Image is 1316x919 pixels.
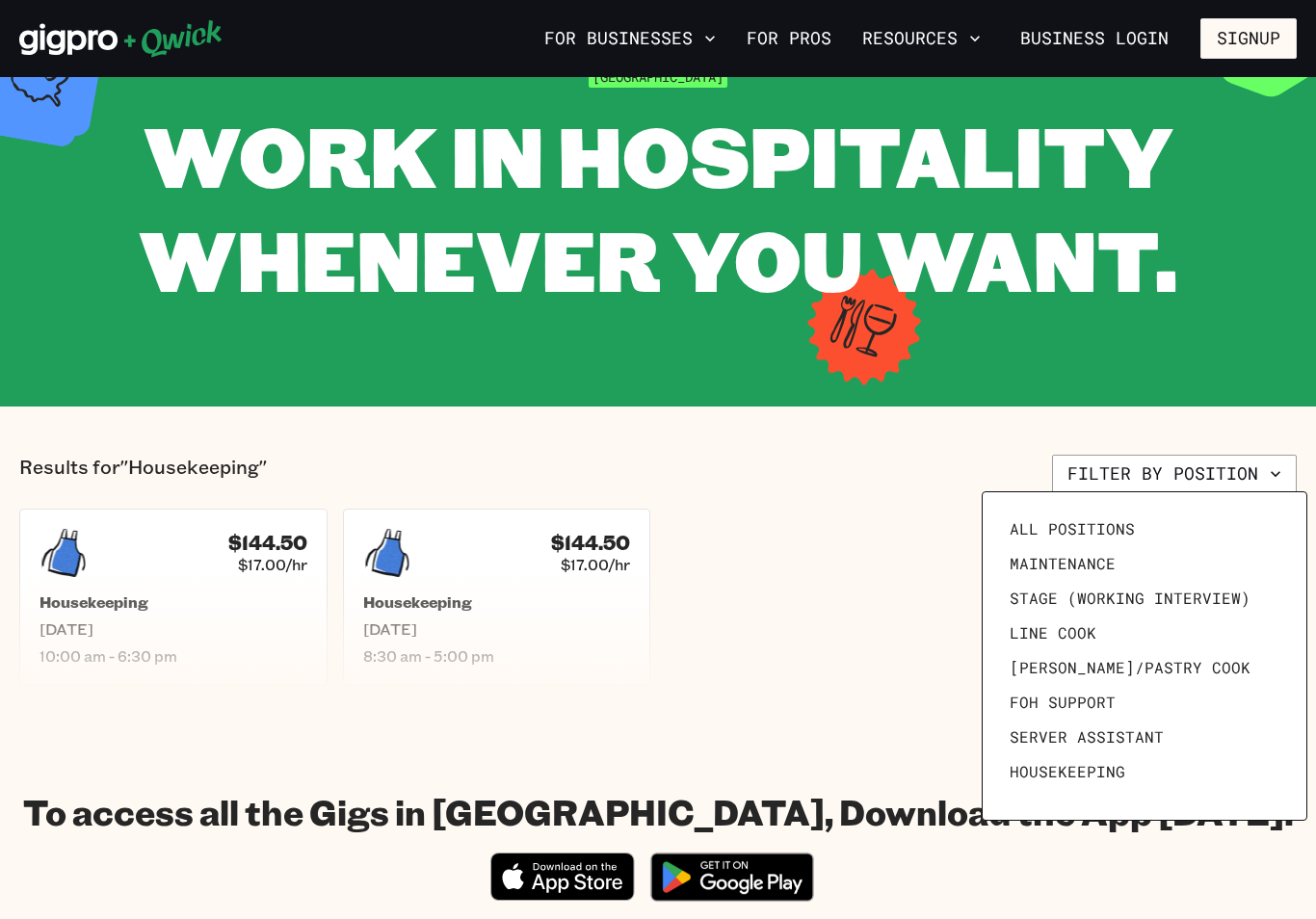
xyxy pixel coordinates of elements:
span: All Positions [1010,519,1135,538]
span: [PERSON_NAME]/Pastry Cook [1010,658,1250,677]
ul: Filter by position [1002,512,1287,801]
span: Line Cook [1010,623,1096,643]
span: Prep Cook [1010,797,1096,816]
span: Stage (working interview) [1010,589,1250,608]
span: Maintenance [1010,554,1116,573]
span: FOH Support [1010,693,1116,712]
span: Server Assistant [1010,727,1164,747]
span: Housekeeping [1010,762,1125,781]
